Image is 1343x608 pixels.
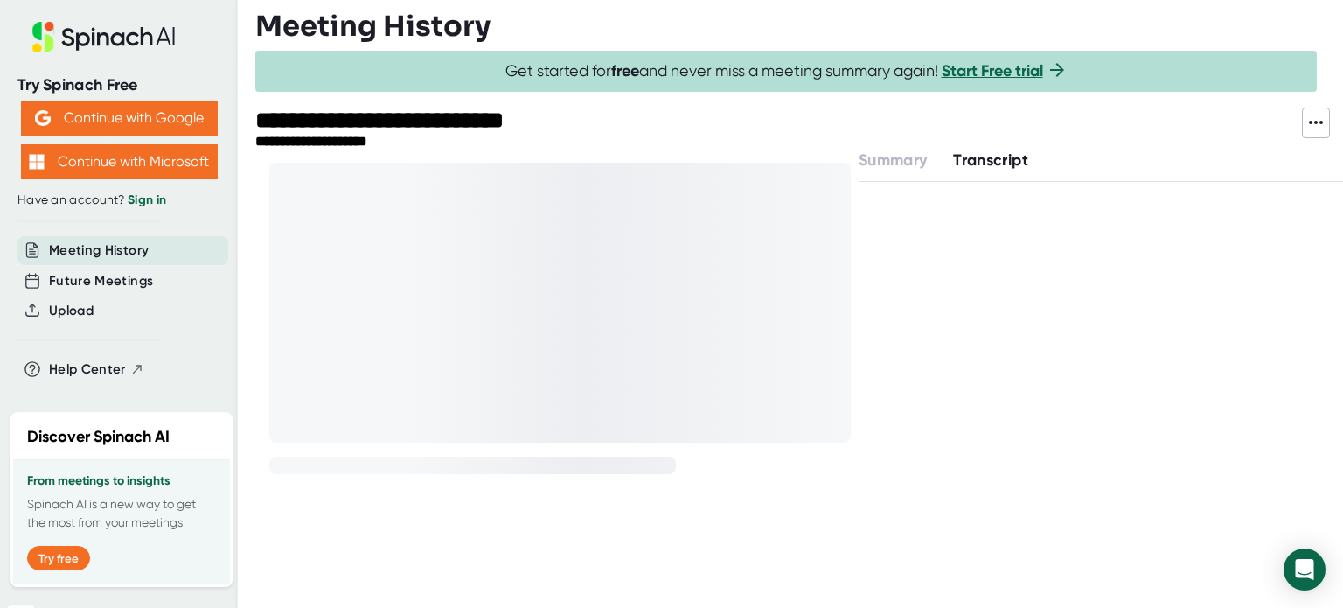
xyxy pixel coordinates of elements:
button: Upload [49,301,94,321]
span: Help Center [49,360,126,380]
div: Try Spinach Free [17,75,220,95]
h3: Meeting History [255,10,491,43]
div: Have an account? [17,192,220,208]
button: Transcript [953,149,1028,172]
a: Start Free trial [942,61,1043,80]
img: Aehbyd4JwY73AAAAAElFTkSuQmCC [35,110,51,126]
span: Get started for and never miss a meeting summary again! [505,61,1068,81]
a: Sign in [128,192,166,207]
button: Meeting History [49,241,149,261]
span: Transcript [953,150,1028,170]
p: Spinach AI is a new way to get the most from your meetings [27,495,216,532]
span: Summary [859,150,927,170]
b: free [611,61,639,80]
button: Summary [859,149,927,172]
button: Help Center [49,360,144,380]
button: Continue with Microsoft [21,144,218,179]
button: Future Meetings [49,271,153,291]
h3: From meetings to insights [27,474,216,488]
button: Continue with Google [21,101,218,136]
div: Open Intercom Messenger [1284,549,1326,591]
h2: Discover Spinach AI [27,425,170,449]
button: Try free [27,546,90,570]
